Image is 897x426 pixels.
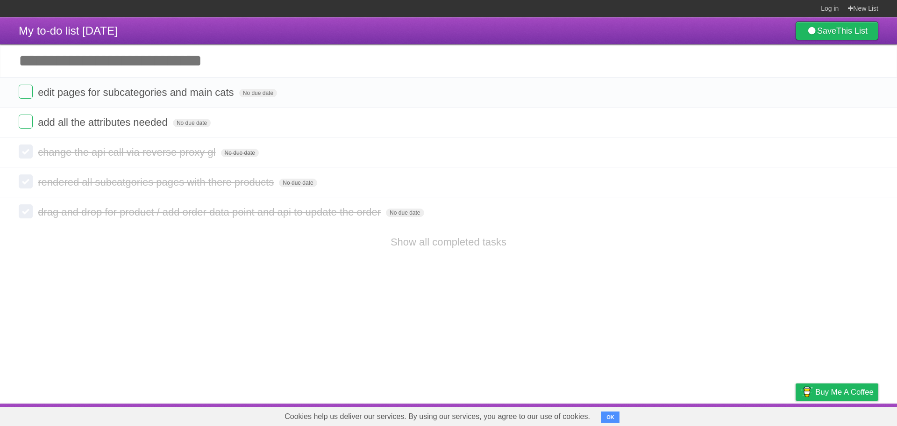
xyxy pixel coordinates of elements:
span: No due date [239,89,277,97]
b: This List [836,26,868,36]
span: No due date [221,149,259,157]
a: Buy me a coffee [796,383,878,401]
label: Done [19,174,33,188]
a: SaveThis List [796,22,878,40]
label: Done [19,204,33,218]
span: Cookies help us deliver our services. By using our services, you agree to our use of cookies. [275,407,599,426]
a: About [671,406,691,424]
span: rendered all subcatgories pages with there products [38,176,276,188]
span: change the api call via reverse proxy gl [38,146,218,158]
a: Show all completed tasks [391,236,506,248]
span: No due date [279,179,317,187]
span: No due date [173,119,211,127]
span: add all the attributes needed [38,116,170,128]
span: No due date [386,209,424,217]
span: My to-do list [DATE] [19,24,118,37]
a: Developers [702,406,740,424]
a: Suggest a feature [819,406,878,424]
label: Done [19,115,33,129]
a: Privacy [783,406,808,424]
span: drag and drop for product / add order data point and api to update the order [38,206,383,218]
button: OK [601,412,619,423]
span: Buy me a coffee [815,384,874,400]
a: Terms [752,406,772,424]
label: Done [19,85,33,99]
img: Buy me a coffee [800,384,813,400]
label: Done [19,144,33,159]
span: edit pages for subcategories and main cats [38,87,236,98]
